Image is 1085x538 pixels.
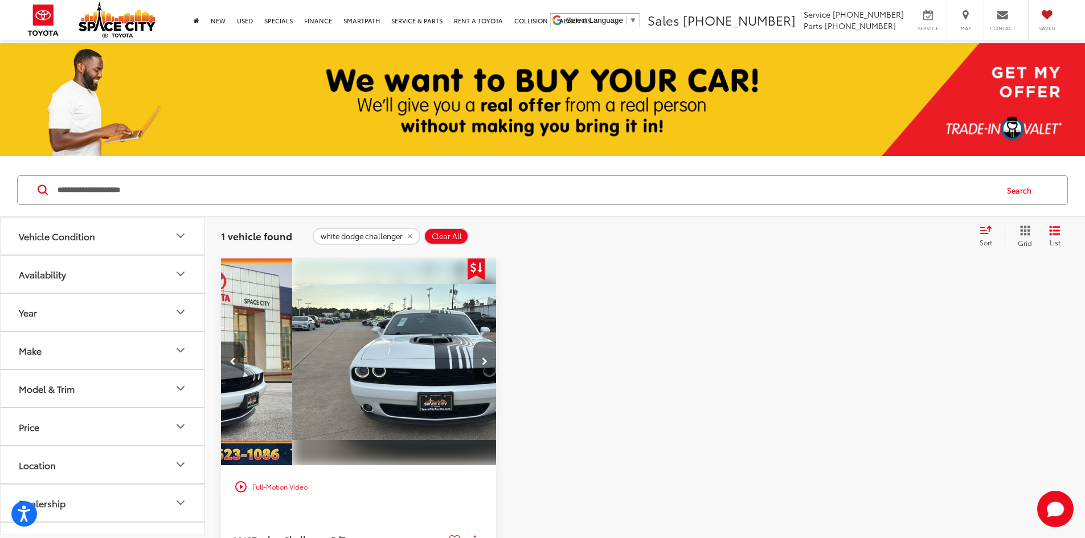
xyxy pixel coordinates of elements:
[174,267,187,281] div: Availability
[1005,225,1041,248] button: Grid View
[424,228,469,245] button: Clear All
[292,258,569,465] div: 2018 Dodge Challenger R/T 1
[833,9,904,20] span: [PHONE_NUMBER]
[19,459,56,470] div: Location
[1,217,206,254] button: Vehicle ConditionVehicle Condition
[174,496,187,510] div: Dealership
[221,229,292,243] span: 1 vehicle found
[990,24,1016,32] span: Contact
[468,258,485,280] span: Get Price Drop Alert
[292,258,569,466] img: 2018 Dodge Challenger R/T Shaker RWD
[629,16,637,24] span: ▼
[221,342,244,381] button: Previous image
[1,370,206,407] button: Model & TrimModel & Trim
[174,381,187,395] div: Model & Trim
[804,20,822,31] span: Parts
[19,345,42,356] div: Make
[174,305,187,319] div: Year
[174,420,187,433] div: Price
[825,20,896,31] span: [PHONE_NUMBER]
[980,237,992,247] span: Sort
[19,269,66,280] div: Availability
[683,11,796,29] span: [PHONE_NUMBER]
[174,343,187,357] div: Make
[566,16,637,24] a: Select Language​
[56,176,996,204] input: Search by Make, Model, or Keyword
[1,294,206,331] button: YearYear
[996,176,1048,204] button: Search
[1,484,206,521] button: DealershipDealership
[1034,24,1059,32] span: Saved
[174,458,187,471] div: Location
[19,231,95,241] div: Vehicle Condition
[313,228,420,245] button: remove white%20dodge%20challenger
[648,11,679,29] span: Sales
[626,16,627,24] span: ​
[473,342,496,381] button: Next image
[19,307,37,318] div: Year
[1,446,206,483] button: LocationLocation
[19,421,39,432] div: Price
[1,332,206,369] button: MakeMake
[1037,491,1074,527] svg: Start Chat
[174,229,187,243] div: Vehicle Condition
[292,258,569,465] a: 2018 Dodge Challenger R/T Shaker RWD2018 Dodge Challenger R/T Shaker RWD2018 Dodge Challenger R/T...
[566,16,623,24] span: Select Language
[953,24,978,32] span: Map
[19,498,65,508] div: Dealership
[974,225,1005,248] button: Select sort value
[19,383,75,394] div: Model & Trim
[915,24,941,32] span: Service
[1049,237,1061,247] span: List
[1041,225,1069,248] button: List View
[1018,238,1032,248] span: Grid
[1037,491,1074,527] button: Toggle Chat Window
[432,232,462,241] span: Clear All
[1,408,206,445] button: PricePrice
[804,9,830,20] span: Service
[79,2,155,38] img: Space City Toyota
[321,232,403,241] span: white dodge challenger
[1,256,206,293] button: AvailabilityAvailability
